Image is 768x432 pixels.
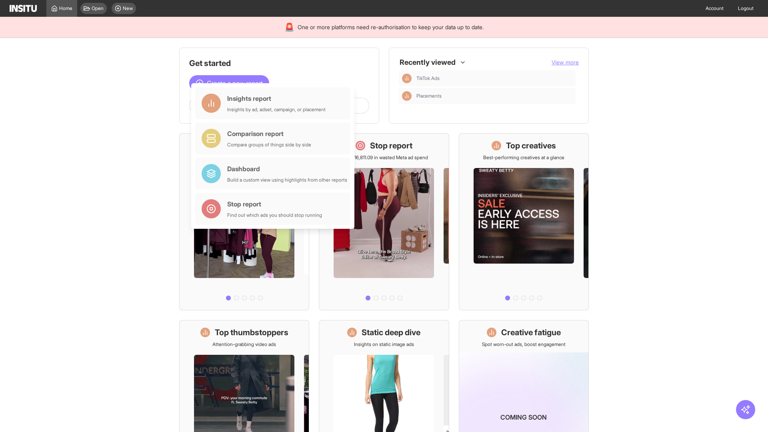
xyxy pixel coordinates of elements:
div: Compare groups of things side by side [227,142,311,148]
div: Stop report [227,199,322,209]
div: Insights [402,74,412,83]
p: Best-performing creatives at a glance [483,154,564,161]
button: View more [552,58,579,66]
button: Create a new report [189,75,269,91]
div: Dashboard [227,164,347,174]
span: TikTok Ads [416,75,572,82]
span: TikTok Ads [416,75,440,82]
div: Comparison report [227,129,311,138]
span: New [123,5,133,12]
div: Find out which ads you should stop running [227,212,322,218]
div: Insights report [227,94,326,103]
a: Stop reportSave £16,811.09 in wasted Meta ad spend [319,133,449,310]
h1: Get started [189,58,369,69]
span: Placements [416,93,442,99]
p: Insights on static image ads [354,341,414,348]
span: Open [92,5,104,12]
div: 🚨 [284,22,294,33]
span: Create a new report [207,78,263,88]
h1: Top creatives [506,140,556,151]
h1: Top thumbstoppers [215,327,288,338]
div: Insights [402,91,412,101]
span: View more [552,59,579,66]
img: Logo [10,5,37,12]
a: Top creativesBest-performing creatives at a glance [459,133,589,310]
span: Placements [416,93,572,99]
a: What's live nowSee all active ads instantly [179,133,309,310]
p: Attention-grabbing video ads [212,341,276,348]
p: Save £16,811.09 in wasted Meta ad spend [340,154,428,161]
div: Build a custom view using highlights from other reports [227,177,347,183]
h1: Stop report [370,140,412,151]
span: Home [59,5,72,12]
span: One or more platforms need re-authorisation to keep your data up to date. [298,23,484,31]
h1: Static deep dive [362,327,420,338]
div: Insights by ad, adset, campaign, or placement [227,106,326,113]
